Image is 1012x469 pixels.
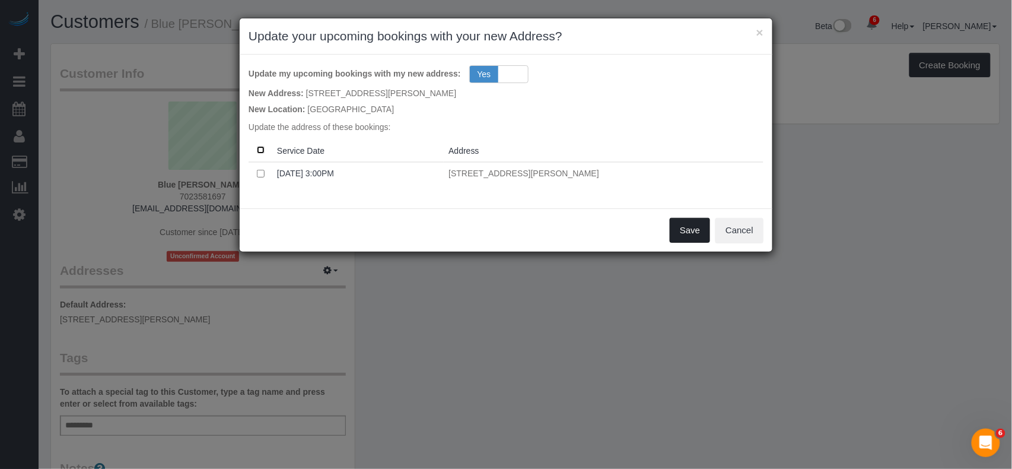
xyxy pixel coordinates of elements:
[272,139,444,162] th: Service Date
[715,218,763,243] button: Cancel
[996,429,1005,438] span: 6
[277,169,334,178] a: [DATE] 3:00PM
[444,139,763,162] th: Address
[249,83,304,99] label: New Address:
[249,121,763,133] p: Update the address of these bookings:
[972,429,1000,457] iframe: Intercom live chat
[444,162,763,189] td: Address
[308,104,394,114] span: [GEOGRAPHIC_DATA]
[249,27,763,45] h3: Update your upcoming bookings with your new Address?
[756,26,763,39] button: ×
[249,64,461,80] label: Update my upcoming bookings with my new address:
[470,66,499,83] span: Yes
[670,218,710,243] button: Save
[272,162,444,189] td: Service Date
[448,167,759,179] p: [STREET_ADDRESS][PERSON_NAME]
[249,99,305,115] label: New Location:
[306,88,457,98] span: [STREET_ADDRESS][PERSON_NAME]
